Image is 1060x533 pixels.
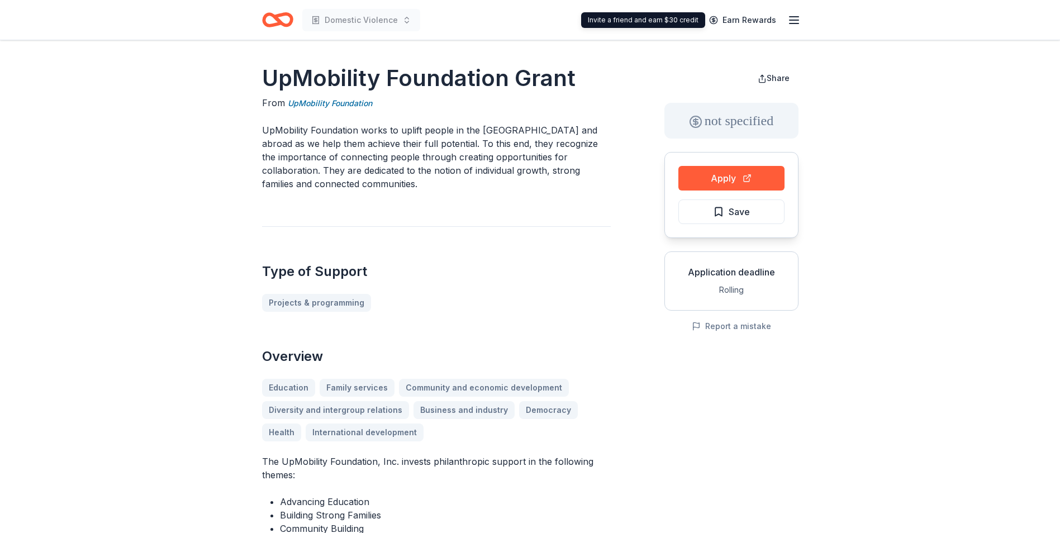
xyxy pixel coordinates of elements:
[664,103,798,139] div: not specified
[262,455,611,482] p: The UpMobility Foundation, Inc. invests philanthropic support in the following themes:
[749,67,798,89] button: Share
[325,13,398,27] span: Domestic Violence
[702,10,783,30] a: Earn Rewards
[692,320,771,333] button: Report a mistake
[678,199,785,224] button: Save
[262,123,611,191] p: UpMobility Foundation works to uplift people in the [GEOGRAPHIC_DATA] and abroad as we help them ...
[674,283,789,297] div: Rolling
[280,495,611,508] li: Advancing Education
[280,508,611,522] li: Building Strong Families
[729,204,750,219] span: Save
[767,73,790,83] span: Share
[581,12,705,28] div: Invite a friend and earn $30 credit
[674,265,789,279] div: Application deadline
[262,96,611,110] div: From
[262,263,611,280] h2: Type of Support
[262,63,611,94] h1: UpMobility Foundation Grant
[262,348,611,365] h2: Overview
[288,97,372,110] a: UpMobility Foundation
[302,9,420,31] button: Domestic Violence
[262,7,293,33] a: Home
[262,294,371,312] a: Projects & programming
[678,166,785,191] button: Apply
